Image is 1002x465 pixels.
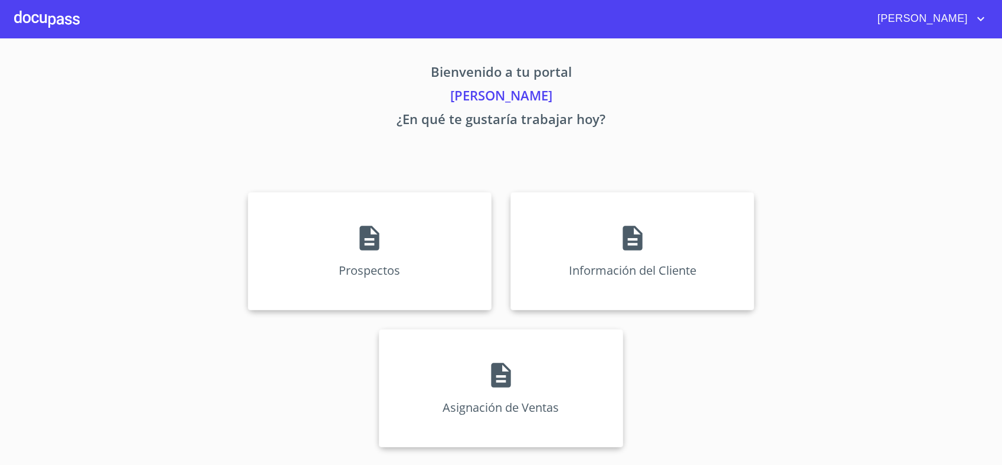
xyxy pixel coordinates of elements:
p: Prospectos [339,262,400,278]
p: [PERSON_NAME] [137,86,865,109]
p: Asignación de Ventas [443,399,559,415]
p: Bienvenido a tu portal [137,62,865,86]
span: [PERSON_NAME] [869,9,974,28]
p: Información del Cliente [569,262,696,278]
button: account of current user [869,9,988,28]
p: ¿En qué te gustaría trabajar hoy? [137,109,865,133]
